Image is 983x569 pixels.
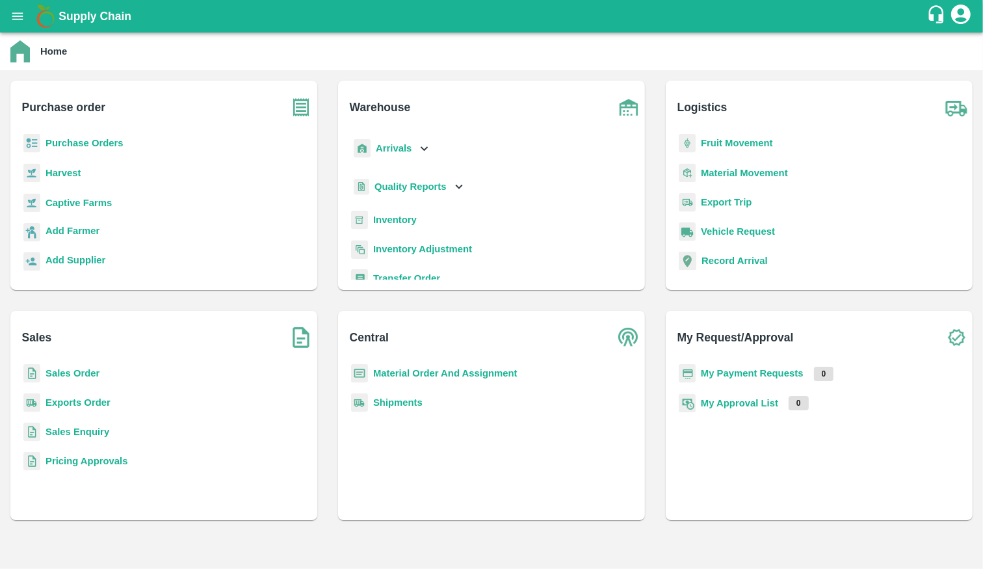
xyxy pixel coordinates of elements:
[679,364,696,383] img: payment
[23,393,40,412] img: shipments
[23,163,40,183] img: harvest
[33,3,59,29] img: logo
[351,174,466,200] div: Quality Reports
[59,10,131,23] b: Supply Chain
[940,91,973,124] img: truck
[46,255,105,265] b: Add Supplier
[285,321,317,354] img: soSales
[351,134,432,163] div: Arrivals
[23,452,40,471] img: sales
[23,223,40,242] img: farmer
[46,427,109,437] a: Sales Enquiry
[373,368,518,378] a: Material Order And Assignment
[22,98,105,116] b: Purchase order
[374,181,447,192] b: Quality Reports
[351,269,368,288] img: whTransfer
[701,398,778,408] a: My Approval List
[23,364,40,383] img: sales
[354,179,369,195] img: qualityReport
[23,252,40,271] img: supplier
[814,367,834,381] p: 0
[46,224,99,241] a: Add Farmer
[46,226,99,236] b: Add Farmer
[46,138,124,148] a: Purchase Orders
[679,163,696,183] img: material
[679,193,696,212] img: delivery
[926,5,949,28] div: customer-support
[10,40,30,62] img: home
[373,273,440,284] a: Transfer Order
[23,134,40,153] img: reciept
[285,91,317,124] img: purchase
[46,397,111,408] a: Exports Order
[351,240,368,259] img: inventory
[701,168,788,178] a: Material Movement
[679,252,696,270] img: recordArrival
[949,3,973,30] div: account of current user
[46,198,112,208] a: Captive Farms
[701,368,804,378] a: My Payment Requests
[701,256,768,266] a: Record Arrival
[46,368,99,378] a: Sales Order
[23,423,40,442] img: sales
[22,328,52,347] b: Sales
[679,222,696,241] img: vehicle
[373,397,423,408] a: Shipments
[351,364,368,383] img: centralMaterial
[612,321,645,354] img: central
[23,193,40,213] img: harvest
[940,321,973,354] img: check
[373,244,472,254] a: Inventory Adjustment
[612,91,645,124] img: warehouse
[373,215,417,225] a: Inventory
[40,46,67,57] b: Home
[46,253,105,271] a: Add Supplier
[679,134,696,153] img: fruit
[354,139,371,158] img: whArrival
[701,226,775,237] a: Vehicle Request
[59,7,926,25] a: Supply Chain
[701,138,773,148] a: Fruit Movement
[789,396,809,410] p: 0
[3,1,33,31] button: open drawer
[46,168,81,178] a: Harvest
[679,393,696,413] img: approval
[701,197,752,207] a: Export Trip
[351,211,368,230] img: whInventory
[677,98,727,116] b: Logistics
[46,456,127,466] a: Pricing Approvals
[350,98,411,116] b: Warehouse
[376,143,412,153] b: Arrivals
[351,393,368,412] img: shipments
[350,328,389,347] b: Central
[677,328,794,347] b: My Request/Approval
